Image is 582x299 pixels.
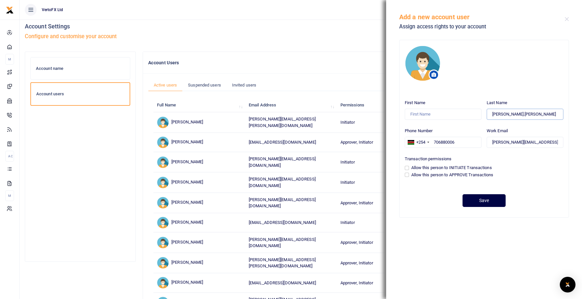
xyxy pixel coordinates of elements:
[245,172,337,193] td: [PERSON_NAME][EMAIL_ADDRESS][DOMAIN_NAME]
[153,152,245,172] td: [PERSON_NAME]
[25,23,577,30] h4: Account Settings
[337,273,429,292] td: Approver, Initiator
[30,57,130,80] a: Account name
[36,66,125,71] h6: Account name
[245,253,337,273] td: [PERSON_NAME][EMAIL_ADDRESS][PERSON_NAME][DOMAIN_NAME]
[5,54,14,65] li: M
[153,273,245,292] td: [PERSON_NAME]
[39,7,66,13] span: VertoFX Ltd
[487,128,508,134] label: Work Email
[153,193,245,213] td: [PERSON_NAME]
[411,172,494,178] label: Allow this person to APPROVE Transactions
[565,17,569,21] button: Close
[153,133,245,152] td: [PERSON_NAME]
[30,82,130,106] a: Account users
[487,137,563,148] input: Enter work email
[153,112,245,133] td: [PERSON_NAME]
[245,213,337,232] td: [EMAIL_ADDRESS][DOMAIN_NAME]
[245,133,337,152] td: [EMAIL_ADDRESS][DOMAIN_NAME]
[153,98,245,112] th: Full Name: activate to sort column ascending
[337,172,429,193] td: Initiator
[25,33,577,40] h5: Configure and customise your account
[560,277,575,292] div: Open Intercom Messenger
[6,7,14,12] a: logo-small logo-large logo-large
[182,79,227,91] a: Suspended users
[5,151,14,162] li: Ac
[227,79,262,91] a: Invited users
[416,139,425,146] div: +254
[148,59,522,66] h4: Account Users
[405,156,451,162] label: Transaction permissions
[337,232,429,253] td: Approver, Initiator
[337,133,429,152] td: Approver, Initiator
[487,109,563,120] input: Last Name
[337,253,429,273] td: Approver, Initiator
[399,24,565,30] h5: Assign access rights to your account
[411,165,492,171] label: Allow this person to INITIATE Transactions
[148,79,182,91] a: Active users
[245,152,337,172] td: [PERSON_NAME][EMAIL_ADDRESS][DOMAIN_NAME]
[405,109,481,120] input: First Name
[6,6,14,14] img: logo-small
[399,13,565,21] h5: Add a new account user
[337,112,429,133] td: Initiator
[405,137,481,148] input: Enter phone number
[245,232,337,253] td: [PERSON_NAME][EMAIL_ADDRESS][DOMAIN_NAME]
[245,98,337,112] th: Email Address: activate to sort column ascending
[153,253,245,273] td: [PERSON_NAME]
[5,190,14,201] li: M
[153,213,245,232] td: [PERSON_NAME]
[337,98,429,112] th: Permissions: activate to sort column ascending
[405,137,431,148] div: Kenya: +254
[245,112,337,133] td: [PERSON_NAME][EMAIL_ADDRESS][PERSON_NAME][DOMAIN_NAME]
[337,193,429,213] td: Approver, Initiator
[487,100,507,106] label: Last Name
[405,128,433,134] label: Phone Number
[405,100,425,106] label: First Name
[245,273,337,292] td: [EMAIL_ADDRESS][DOMAIN_NAME]
[36,91,124,97] h6: Account users
[337,213,429,232] td: Initiator
[463,194,506,207] button: Save
[337,152,429,172] td: Initiator
[153,172,245,193] td: [PERSON_NAME]
[153,232,245,253] td: [PERSON_NAME]
[245,193,337,213] td: [PERSON_NAME][EMAIL_ADDRESS][DOMAIN_NAME]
